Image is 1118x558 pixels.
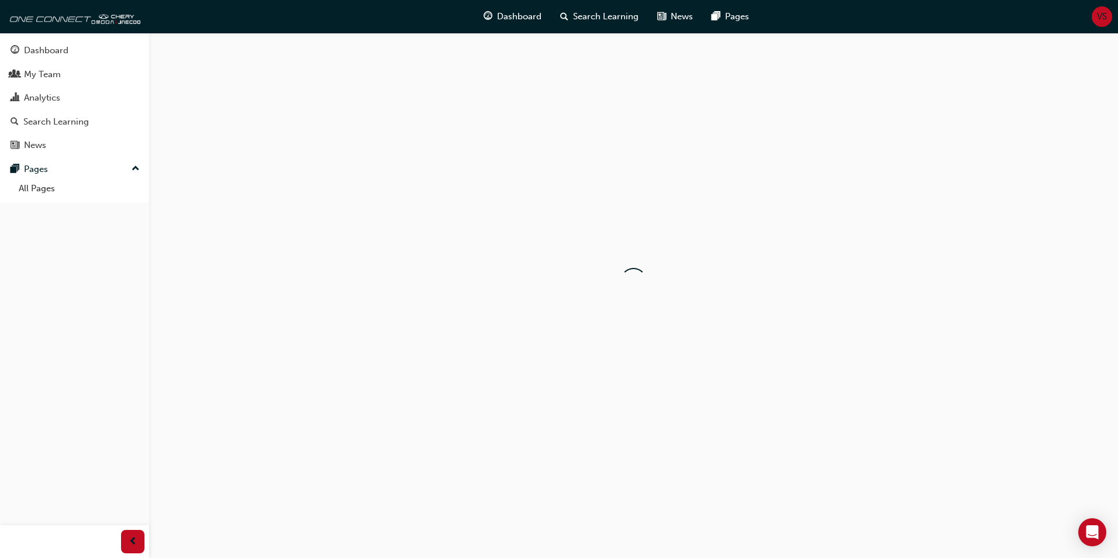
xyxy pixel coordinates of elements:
[24,91,60,105] div: Analytics
[5,37,144,159] button: DashboardMy TeamAnalyticsSearch LearningNews
[484,9,492,24] span: guage-icon
[14,180,144,198] a: All Pages
[24,163,48,176] div: Pages
[5,64,144,85] a: My Team
[725,10,749,23] span: Pages
[1097,10,1107,23] span: VS
[6,5,140,28] img: oneconnect
[132,161,140,177] span: up-icon
[24,68,61,81] div: My Team
[657,9,666,24] span: news-icon
[5,87,144,109] a: Analytics
[671,10,693,23] span: News
[1092,6,1112,27] button: VS
[5,111,144,133] a: Search Learning
[712,9,720,24] span: pages-icon
[129,535,137,549] span: prev-icon
[24,139,46,152] div: News
[11,70,19,80] span: people-icon
[11,46,19,56] span: guage-icon
[5,159,144,180] button: Pages
[24,44,68,57] div: Dashboard
[648,5,702,29] a: news-iconNews
[23,115,89,129] div: Search Learning
[5,135,144,156] a: News
[474,5,551,29] a: guage-iconDashboard
[551,5,648,29] a: search-iconSearch Learning
[573,10,639,23] span: Search Learning
[11,140,19,151] span: news-icon
[1078,518,1106,546] div: Open Intercom Messenger
[560,9,568,24] span: search-icon
[497,10,541,23] span: Dashboard
[11,164,19,175] span: pages-icon
[702,5,758,29] a: pages-iconPages
[11,117,19,128] span: search-icon
[11,93,19,104] span: chart-icon
[5,40,144,61] a: Dashboard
